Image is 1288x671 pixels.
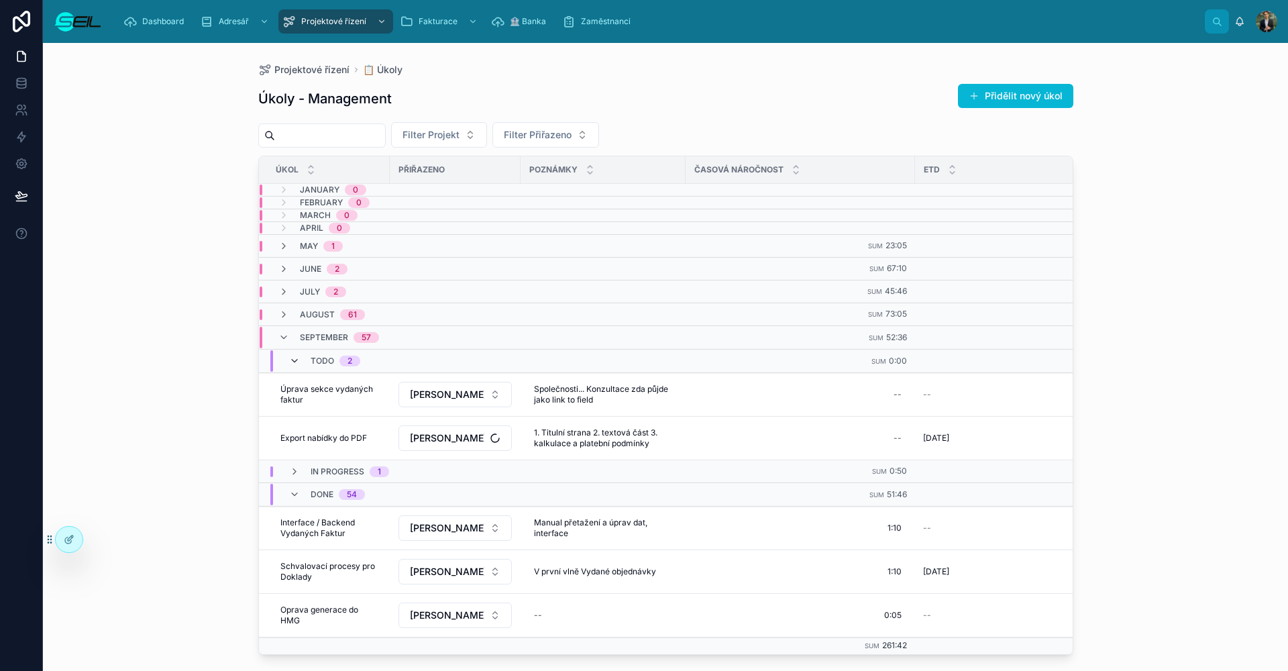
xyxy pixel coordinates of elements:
a: Zaměstnanci [558,9,640,34]
div: 1 [378,466,381,477]
div: 61 [348,309,357,320]
a: -- [923,389,1095,400]
span: Úprava sekce vydaných faktur [280,384,376,405]
span: In progress [311,466,364,477]
a: 0:05 [694,605,907,626]
button: Select Button [391,122,487,148]
span: [DATE] [923,566,949,577]
span: Done [311,489,333,500]
span: 67:10 [887,263,907,273]
a: Select Button [398,558,513,585]
span: 45:46 [885,286,907,296]
a: Adresář [196,9,276,34]
span: Zaměstnanci [581,16,631,27]
span: September [300,332,348,343]
a: Schvalovací procesy pro Doklady [275,556,382,588]
span: Manual přetažení a úprav dat, interface [534,517,672,539]
div: 2 [335,264,339,274]
span: Projektové řízení [301,16,366,27]
small: Sum [868,311,883,318]
a: [DATE] [923,566,1095,577]
div: 0 [344,210,350,221]
span: March [300,210,331,221]
button: Select Button [398,515,512,541]
span: -- [923,610,931,621]
span: Společnosti... Konzultace zda půjde jako link to field [534,384,672,405]
span: 52:36 [886,332,907,342]
a: Úprava sekce vydaných faktur [275,378,382,411]
small: Sum [869,491,884,499]
span: Export nabídky do PDF [280,433,367,444]
h1: Úkoly - Management [258,89,392,108]
span: -- [923,523,931,533]
span: Schvalovací procesy pro Doklady [280,561,376,582]
a: Přidělit nový úkol [958,84,1073,108]
a: Select Button [398,602,513,629]
span: [PERSON_NAME], BBA [410,521,484,535]
small: Sum [869,265,884,272]
span: 23:05 [885,240,907,250]
a: -- [529,605,678,626]
span: Adresář [219,16,249,27]
span: 0:00 [889,356,907,366]
a: Fakturace [396,9,484,34]
div: scrollable content [113,7,1205,36]
div: 54 [347,489,357,500]
div: 0 [353,185,358,195]
span: April [300,223,323,234]
small: Sum [872,468,887,475]
span: Filter Projekt [402,128,460,142]
span: 0:50 [890,466,907,476]
img: App logo [54,11,102,32]
span: Dashboard [142,16,184,27]
span: 261:42 [882,640,907,650]
button: Select Button [398,603,512,628]
span: Filter Přiřazeno [504,128,572,142]
a: Export nabídky do PDF [275,427,382,449]
span: 73:05 [885,309,907,319]
div: -- [894,389,902,400]
span: January [300,185,339,195]
a: V první vlně Vydané objednávky [529,561,678,582]
a: -- [923,610,1095,621]
a: Společnosti... Konzultace zda půjde jako link to field [529,378,678,411]
span: 1:10 [888,523,902,533]
div: -- [894,433,902,444]
span: [PERSON_NAME], MBA [410,431,484,445]
a: 1:10 [694,561,907,582]
span: 0:05 [884,610,902,621]
small: Sum [867,288,882,295]
span: V první vlně Vydané objednávky [534,566,656,577]
div: 2 [333,287,338,297]
span: August [300,309,335,320]
span: ETD [924,164,940,175]
span: Oprava generace do HMG [280,605,376,626]
a: Interface / Backend Vydaných Faktur [275,512,382,544]
button: Select Button [398,559,512,584]
span: Projektové řízení [274,63,350,76]
small: Sum [868,242,883,250]
a: -- [923,523,1095,533]
span: Úkol [276,164,299,175]
span: [PERSON_NAME], BBA [410,388,484,401]
span: 1:10 [888,566,902,577]
span: Fakturace [419,16,458,27]
a: Select Button [398,515,513,541]
span: Todo [311,356,334,366]
a: [DATE] [923,433,1095,444]
button: Select Button [492,122,599,148]
span: June [300,264,321,274]
div: 0 [356,197,362,208]
span: 51:46 [887,489,907,499]
span: 🏦 Banka [510,16,546,27]
span: [PERSON_NAME], BBA [410,565,484,578]
span: May [300,241,318,252]
span: [DATE] [923,433,949,444]
span: July [300,287,320,297]
a: Projektové řízení [258,63,350,76]
div: 57 [362,332,371,343]
div: -- [534,610,542,621]
a: Dashboard [119,9,193,34]
a: Projektové řízení [278,9,393,34]
span: February [300,197,343,208]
